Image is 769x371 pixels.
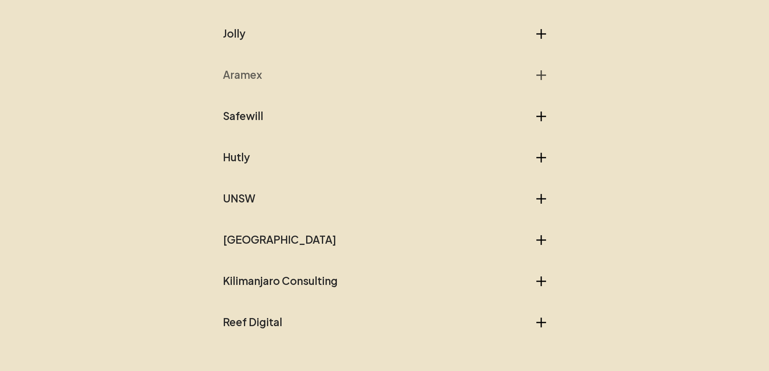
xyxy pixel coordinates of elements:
button: Safewill [223,110,546,122]
button: Reef Digital [223,316,546,329]
h2: Aramex [223,68,262,81]
h2: Hutly [223,151,250,164]
h2: Safewill [223,110,263,122]
h2: UNSW [223,192,255,205]
button: UNSW [223,192,546,205]
iframe: Netlify Drawer [227,352,542,371]
h2: Kilimanjaro Consulting [223,274,338,287]
button: Aramex [223,68,546,81]
h2: Jolly [223,27,246,40]
h2: Reef Digital [223,316,282,329]
button: Jolly [223,27,546,40]
button: Kilimanjaro Consulting [223,274,546,287]
h2: [GEOGRAPHIC_DATA] [223,233,336,246]
button: [GEOGRAPHIC_DATA] [223,233,546,246]
button: Hutly [223,151,546,164]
